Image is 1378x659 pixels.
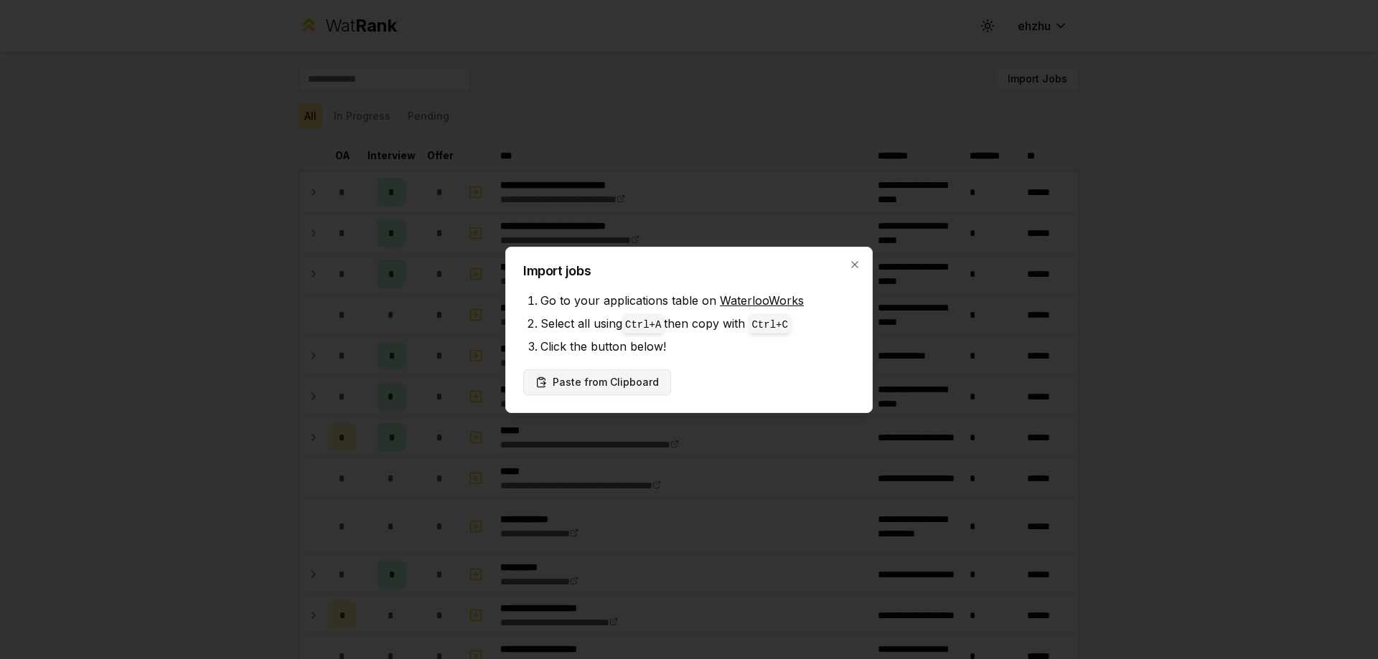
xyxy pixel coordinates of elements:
li: Click the button below! [540,335,855,358]
button: Paste from Clipboard [523,369,671,395]
a: WaterlooWorks [720,293,804,308]
h2: Import jobs [523,265,855,278]
code: Ctrl+ A [625,319,661,331]
li: Select all using then copy with [540,312,855,335]
li: Go to your applications table on [540,289,855,312]
code: Ctrl+ C [751,319,787,331]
